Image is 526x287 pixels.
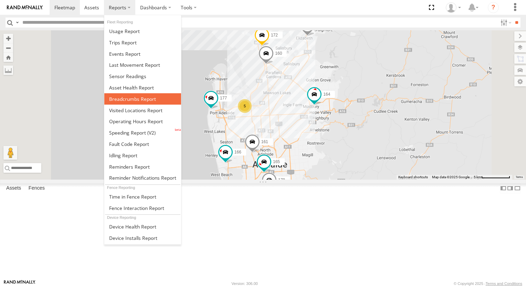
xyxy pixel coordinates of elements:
[104,116,181,127] a: Asset Operating Hours Report
[472,175,512,180] button: Map Scale: 5 km per 80 pixels
[104,25,181,37] a: Usage Report
[516,176,523,179] a: Terms (opens in new tab)
[3,53,13,62] button: Zoom Home
[514,77,526,86] label: Map Settings
[232,281,258,286] div: Version: 306.00
[443,2,463,13] div: Kellie Roberts
[25,183,48,193] label: Fences
[104,48,181,60] a: Full Events Report
[14,18,20,28] label: Search Query
[474,175,481,179] span: 5 km
[104,191,181,202] a: Time in Fences Report
[104,232,181,244] a: Device Installs Report
[7,5,43,10] img: rand-logo.svg
[261,139,268,144] span: 161
[500,183,507,193] label: Dock Summary Table to the Left
[3,43,13,53] button: Zoom out
[488,2,499,13] i: ?
[398,175,428,180] button: Keyboard shortcuts
[278,178,285,183] span: 178
[432,175,470,179] span: Map data ©2025 Google
[4,280,35,287] a: Visit our Website
[104,221,181,232] a: Device Health Report
[220,96,227,100] span: 177
[104,82,181,93] a: Asset Health Report
[104,161,181,172] a: Reminders Report
[104,138,181,150] a: Fault Code Report
[275,51,282,56] span: 160
[104,93,181,105] a: Breadcrumbs Report
[104,105,181,116] a: Visited Locations Report
[454,281,522,286] div: © Copyright 2025 -
[3,65,13,75] label: Measure
[486,281,522,286] a: Terms and Conditions
[238,99,252,113] div: 5
[271,33,278,38] span: 172
[104,150,181,161] a: Idling Report
[3,183,24,193] label: Assets
[3,34,13,43] button: Zoom in
[514,183,521,193] label: Hide Summary Table
[323,92,330,97] span: 164
[104,71,181,82] a: Sensor Readings
[3,146,17,160] button: Drag Pegman onto the map to open Street View
[498,18,513,28] label: Search Filter Options
[104,59,181,71] a: Last Movement Report
[104,172,181,184] a: Service Reminder Notifications Report
[104,37,181,48] a: Trips Report
[234,150,241,155] span: 166
[104,127,181,138] a: Fleet Speed Report (V2)
[104,244,181,255] a: On Duty Report
[273,159,280,164] span: 165
[507,183,514,193] label: Dock Summary Table to the Right
[104,202,181,214] a: Fence Interaction Report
